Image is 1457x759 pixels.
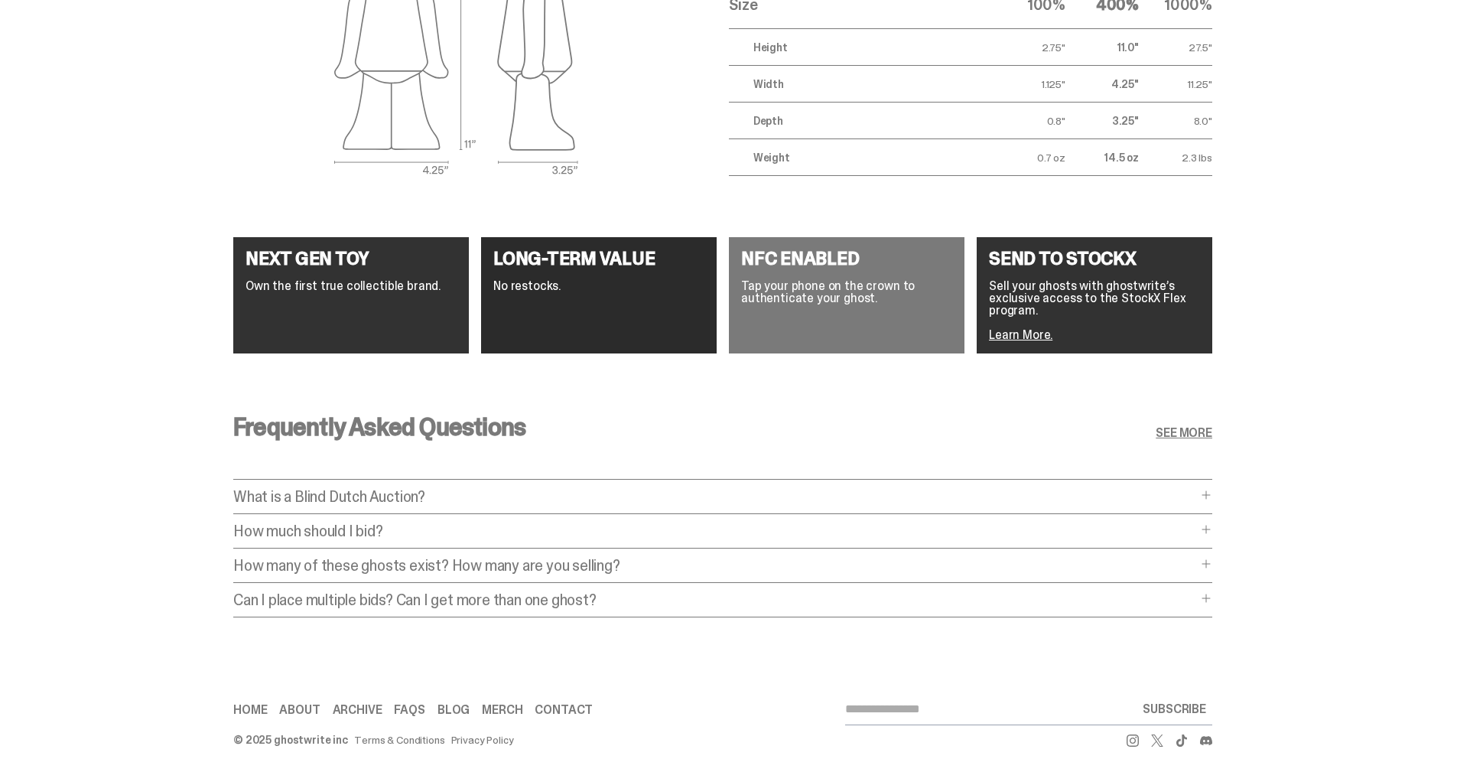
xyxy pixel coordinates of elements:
[729,103,992,139] td: Depth
[246,280,457,292] p: Own the first true collectible brand.
[233,415,525,439] h3: Frequently Asked Questions
[233,489,1197,504] p: What is a Blind Dutch Auction?
[989,327,1052,343] a: Learn More.
[992,103,1065,139] td: 0.8"
[354,735,444,745] a: Terms & Conditions
[741,280,952,305] p: Tap your phone on the crown to authenticate your ghost.
[1139,139,1212,176] td: 2.3 lbs
[394,704,424,716] a: FAQs
[1156,427,1212,439] a: SEE MORE
[741,249,952,268] h4: NFC ENABLED
[493,249,704,268] h4: LONG-TERM VALUE
[246,249,457,268] h4: NEXT GEN TOY
[493,280,704,292] p: No restocks.
[1065,103,1139,139] td: 3.25"
[437,704,470,716] a: Blog
[729,66,992,103] td: Width
[279,704,320,716] a: About
[992,139,1065,176] td: 0.7 oz
[233,523,1197,539] p: How much should I bid?
[1139,66,1212,103] td: 11.25"
[992,66,1065,103] td: 1.125"
[535,704,593,716] a: Contact
[1065,139,1139,176] td: 14.5 oz
[482,704,522,716] a: Merch
[1139,29,1212,66] td: 27.5"
[1137,694,1212,725] button: SUBSCRIBE
[1065,29,1139,66] td: 11.0"
[233,704,267,716] a: Home
[1065,66,1139,103] td: 4.25"
[233,592,1197,608] p: Can I place multiple bids? Can I get more than one ghost?
[233,735,348,745] div: © 2025 ghostwrite inc
[333,704,382,716] a: Archive
[729,139,992,176] td: Weight
[233,558,1197,573] p: How many of these ghosts exist? How many are you selling?
[992,29,1065,66] td: 2.75"
[989,280,1200,317] p: Sell your ghosts with ghostwrite’s exclusive access to the StockX Flex program.
[989,249,1200,268] h4: SEND TO STOCKX
[729,29,992,66] td: Height
[1139,103,1212,139] td: 8.0"
[451,735,514,745] a: Privacy Policy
